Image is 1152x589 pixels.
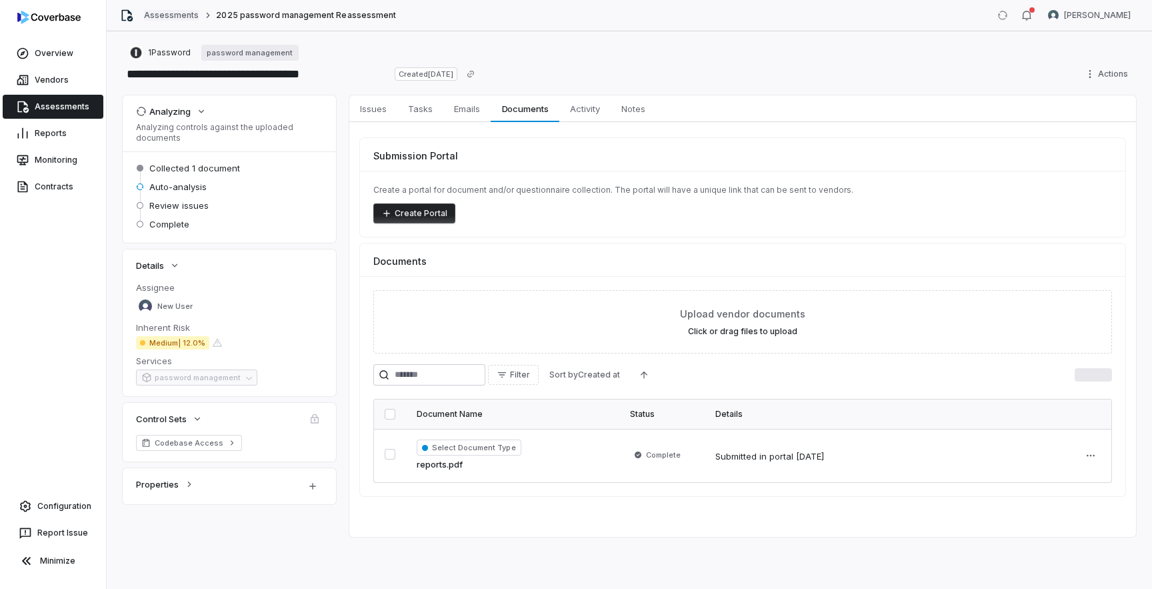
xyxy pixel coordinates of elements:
[715,409,1059,420] div: Details
[136,413,187,425] span: Control Sets
[373,149,458,163] span: Submission Portal
[488,365,539,385] button: Filter
[149,181,207,193] span: Auto-analysis
[680,307,805,321] span: Upload vendor documents
[216,10,395,21] span: 2025 password management Reassessment
[417,458,463,472] a: reports.pdf
[149,199,209,211] span: Review issues
[132,407,207,431] button: Control Sets
[136,281,323,293] dt: Assignee
[157,302,193,312] span: New User
[510,370,530,380] span: Filter
[459,62,483,86] button: Copy link
[136,336,209,350] span: Medium | 12.0%
[373,254,427,268] span: Documents
[796,450,824,464] div: [DATE]
[17,11,81,24] img: logo-D7KZi-bG.svg
[149,218,189,230] span: Complete
[136,122,323,143] p: Analyzing controls against the uploaded documents
[5,548,101,574] button: Minimize
[630,409,694,420] div: Status
[139,300,152,313] img: New User avatar
[3,41,103,65] a: Overview
[1040,5,1139,25] button: Zi Chong Kao avatar[PERSON_NAME]
[541,365,628,385] button: Sort byCreated at
[639,370,649,380] svg: Ascending
[125,41,195,65] button: https://1password.com/1Password
[1048,10,1059,21] img: Zi Chong Kao avatar
[3,175,103,199] a: Contracts
[3,68,103,92] a: Vendors
[449,100,485,117] span: Emails
[1064,10,1131,21] span: [PERSON_NAME]
[132,253,184,277] button: Details
[355,100,392,117] span: Issues
[646,450,681,460] span: Complete
[136,322,323,334] dt: Inherent Risk
[3,121,103,145] a: Reports
[417,440,521,456] span: Select Document Type
[3,95,103,119] a: Assessments
[417,409,609,420] div: Document Name
[136,259,164,271] span: Details
[155,438,223,448] span: Codebase Access
[715,450,824,464] div: Submitted in portal
[201,45,299,61] a: password management
[132,472,199,496] button: Properties
[373,185,1112,195] p: Create a portal for document and/or questionnaire collection. The portal will have a unique link ...
[3,148,103,172] a: Monitoring
[149,162,240,174] span: Collected 1 document
[136,105,191,117] div: Analyzing
[1081,64,1136,84] button: Actions
[688,326,797,337] label: Click or drag files to upload
[616,100,651,117] span: Notes
[136,478,179,490] span: Properties
[565,100,605,117] span: Activity
[497,100,554,117] span: Documents
[144,10,199,21] a: Assessments
[403,100,438,117] span: Tasks
[373,203,455,223] button: Create Portal
[631,365,657,385] button: Ascending
[395,67,457,81] span: Created [DATE]
[136,435,242,451] a: Codebase Access
[148,47,191,58] span: 1Password
[5,494,101,518] a: Configuration
[132,99,211,123] button: Analyzing
[136,355,323,367] dt: Services
[5,521,101,545] button: Report Issue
